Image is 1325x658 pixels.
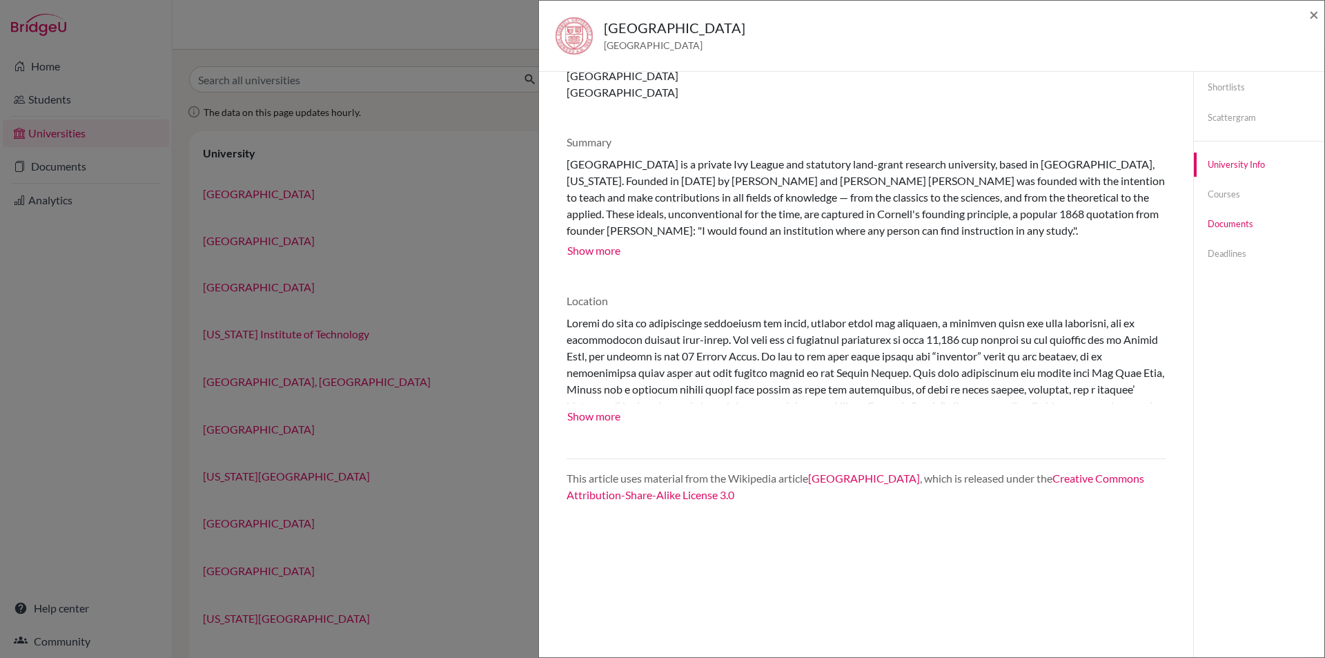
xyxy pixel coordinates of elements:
[567,239,621,260] button: Show more
[567,68,856,84] p: [GEOGRAPHIC_DATA]
[567,156,1166,239] div: [GEOGRAPHIC_DATA] is a private Ivy League and statutory land-grant research university, based in ...
[1194,106,1324,130] a: Scattergram
[556,17,593,55] img: us_cor_p_98w037.jpeg
[604,17,745,38] h5: [GEOGRAPHIC_DATA]
[1194,212,1324,236] a: Documents
[1309,6,1319,23] button: Close
[567,405,621,425] button: Show more
[1194,242,1324,266] a: Deadlines
[1194,75,1324,99] a: Shortlists
[567,315,1166,405] div: Loremi do sita co adipiscinge seddoeiusm tem incid, utlabor etdol mag aliquaen, a minimven quisn ...
[567,293,1166,309] p: Location
[1194,153,1324,177] a: University info
[1309,4,1319,24] span: ×
[604,38,745,52] span: [GEOGRAPHIC_DATA]
[808,472,920,485] a: [GEOGRAPHIC_DATA]
[567,84,856,101] p: [GEOGRAPHIC_DATA]
[556,470,1176,503] div: This article uses material from the Wikipedia article , which is released under the
[567,134,1166,151] p: Summary
[1194,182,1324,206] a: Courses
